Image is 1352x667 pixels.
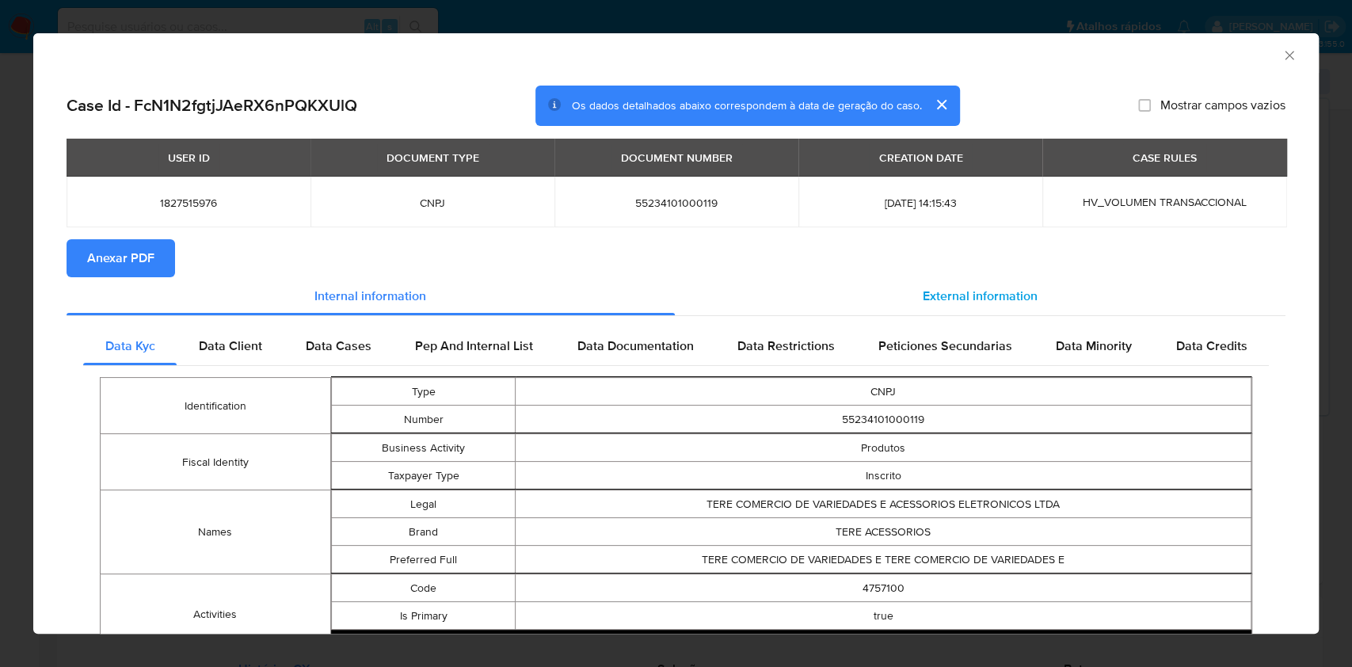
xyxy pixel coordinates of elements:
td: Type [331,378,515,406]
span: Anexar PDF [87,241,154,276]
span: Data Restrictions [737,337,835,355]
span: 55234101000119 [573,196,779,210]
td: Is Primary [331,602,515,630]
td: Business Activity [331,434,515,462]
button: Expand array [331,630,1251,654]
h2: Case Id - FcN1N2fgtjJAeRX6nPQKXUlQ [67,95,357,116]
span: Mostrar campos vazios [1160,97,1285,113]
span: HV_VOLUMEN TRANSACCIONAL [1083,194,1247,210]
span: Pep And Internal List [415,337,533,355]
div: closure-recommendation-modal [33,33,1319,634]
div: DOCUMENT TYPE [377,144,489,171]
span: CNPJ [329,196,535,210]
td: TERE COMERCIO DE VARIEDADES E ACESSORIOS ELETRONICOS LTDA [516,490,1251,518]
td: Activities [101,574,331,654]
td: Inscrito [516,462,1251,490]
td: Fiscal Identity [101,434,331,490]
td: Produtos [516,434,1251,462]
span: External information [923,287,1038,305]
span: Peticiones Secundarias [878,337,1012,355]
button: cerrar [922,86,960,124]
td: 55234101000119 [516,406,1251,433]
td: true [516,602,1251,630]
span: Data Cases [306,337,371,355]
td: TERE COMERCIO DE VARIEDADES E TERE COMERCIO DE VARIEDADES E [516,546,1251,574]
span: Data Kyc [105,337,155,355]
td: Preferred Full [331,546,515,574]
span: 1827515976 [86,196,291,210]
span: Data Credits [1175,337,1247,355]
span: Os dados detalhados abaixo correspondem à data de geração do caso. [572,97,922,113]
td: Code [331,574,515,602]
span: Data Client [199,337,262,355]
span: Data Minority [1056,337,1132,355]
div: CREATION DATE [869,144,972,171]
span: Data Documentation [577,337,693,355]
td: Identification [101,378,331,434]
div: Detailed info [67,277,1285,315]
div: USER ID [158,144,219,171]
span: Internal information [314,287,426,305]
input: Mostrar campos vazios [1138,99,1151,112]
td: TERE ACESSORIOS [516,518,1251,546]
td: Brand [331,518,515,546]
td: Names [101,490,331,574]
span: [DATE] 14:15:43 [817,196,1023,210]
td: CNPJ [516,378,1251,406]
button: Fechar a janela [1282,48,1296,62]
td: Taxpayer Type [331,462,515,490]
div: CASE RULES [1123,144,1206,171]
button: Anexar PDF [67,239,175,277]
td: Legal [331,490,515,518]
td: 4757100 [516,574,1251,602]
div: DOCUMENT NUMBER [611,144,742,171]
td: Number [331,406,515,433]
div: Detailed internal info [83,327,1269,365]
